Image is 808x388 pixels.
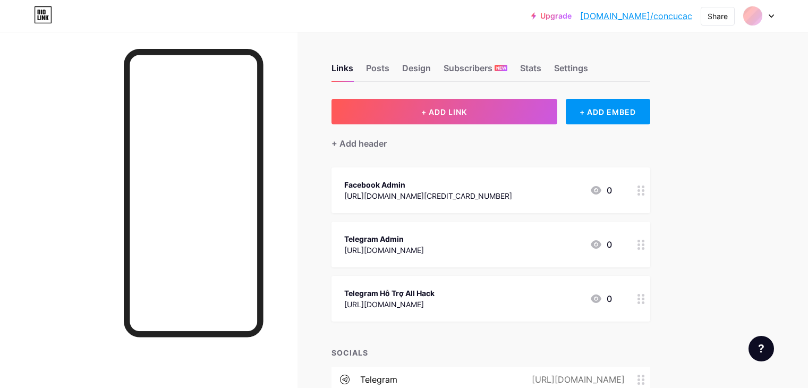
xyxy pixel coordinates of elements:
[344,288,435,299] div: Telegram Hỗ Trợ All Hack
[580,10,692,22] a: [DOMAIN_NAME]/concucac
[331,62,353,81] div: Links
[344,179,512,190] div: Facebook Admin
[554,62,588,81] div: Settings
[344,233,424,244] div: Telegram Admin
[590,184,612,197] div: 0
[402,62,431,81] div: Design
[331,347,650,358] div: SOCIALS
[566,99,650,124] div: + ADD EMBED
[331,137,387,150] div: + Add header
[515,373,637,386] div: [URL][DOMAIN_NAME]
[590,238,612,251] div: 0
[496,65,506,71] span: NEW
[344,244,424,256] div: [URL][DOMAIN_NAME]
[520,62,541,81] div: Stats
[360,373,397,386] div: telegram
[331,99,557,124] button: + ADD LINK
[344,190,512,201] div: [URL][DOMAIN_NAME][CREDIT_CARD_NUMBER]
[531,12,572,20] a: Upgrade
[366,62,389,81] div: Posts
[344,299,435,310] div: [URL][DOMAIN_NAME]
[421,107,467,116] span: + ADD LINK
[444,62,507,81] div: Subscribers
[590,292,612,305] div: 0
[708,11,728,22] div: Share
